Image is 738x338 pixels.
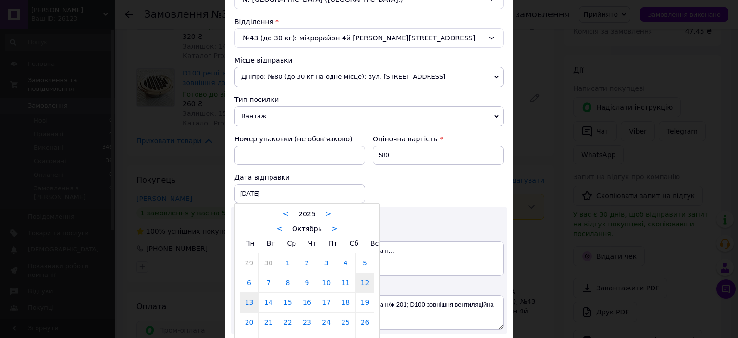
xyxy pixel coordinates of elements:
a: < [277,225,283,233]
a: 21 [259,313,278,332]
a: 15 [278,293,297,312]
a: < [283,210,289,218]
a: 22 [278,313,297,332]
a: 3 [317,253,336,273]
a: 17 [317,293,336,312]
a: 19 [356,293,374,312]
a: 14 [259,293,278,312]
a: 20 [240,313,258,332]
a: 11 [336,273,355,292]
a: 12 [356,273,374,292]
span: Ср [287,239,296,247]
a: 26 [356,313,374,332]
a: 8 [278,273,297,292]
a: > [325,210,332,218]
a: 5 [356,253,374,273]
a: 4 [336,253,355,273]
a: 24 [317,313,336,332]
a: 6 [240,273,258,292]
a: 29 [240,253,258,273]
a: > [332,225,338,233]
a: 10 [317,273,336,292]
span: Сб [350,239,358,247]
span: Вт [267,239,275,247]
a: 23 [297,313,316,332]
span: Пт [329,239,338,247]
a: 25 [336,313,355,332]
a: 9 [297,273,316,292]
a: 16 [297,293,316,312]
a: 1 [278,253,297,273]
span: Вс [370,239,379,247]
span: Пн [245,239,255,247]
a: 18 [336,293,355,312]
a: 7 [259,273,278,292]
a: 13 [240,293,258,312]
a: 2 [297,253,316,273]
span: 2025 [298,210,316,218]
a: 30 [259,253,278,273]
span: Октябрь [292,225,322,233]
span: Чт [308,239,317,247]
